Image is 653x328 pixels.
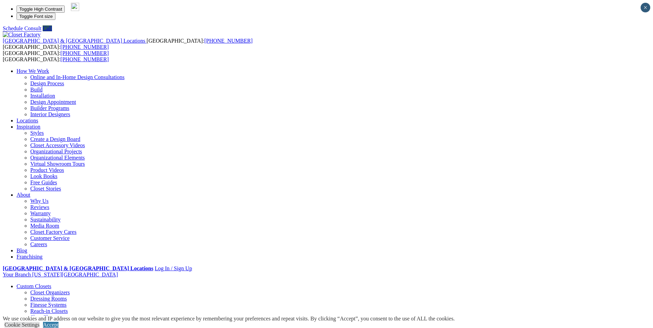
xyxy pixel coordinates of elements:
a: Online and In-Home Design Consultations [30,74,125,80]
a: Careers [30,241,47,247]
a: [PHONE_NUMBER] [61,56,109,62]
div: We use cookies and IP address on our website to give you the most relevant experience by remember... [3,316,455,322]
a: Accept [43,322,59,328]
a: Builder Programs [30,105,69,111]
a: Why Us [30,198,49,204]
a: Build [30,87,43,92]
a: Sustainability [30,217,61,222]
a: Virtual Showroom Tours [30,161,85,167]
span: Toggle High Contrast [19,7,62,12]
img: npw-badge-icon-locked.svg [71,3,79,11]
a: Customer Service [30,235,70,241]
a: Warranty [30,210,51,216]
a: Design Process [30,80,64,86]
span: [US_STATE][GEOGRAPHIC_DATA] [32,272,118,277]
a: Shoe Closets [30,314,59,320]
a: [PHONE_NUMBER] [204,38,252,44]
a: Cookie Settings [4,322,40,328]
a: Installation [30,93,55,99]
a: [PHONE_NUMBER] [61,50,109,56]
button: Toggle High Contrast [17,6,65,13]
span: [GEOGRAPHIC_DATA]: [GEOGRAPHIC_DATA]: [3,38,253,50]
span: [GEOGRAPHIC_DATA]: [GEOGRAPHIC_DATA]: [3,50,109,62]
a: Call [43,25,52,31]
a: Reach-in Closets [30,308,68,314]
a: Franchising [17,254,43,260]
a: Blog [17,248,27,253]
a: Organizational Elements [30,155,85,161]
a: Styles [30,130,44,136]
a: Dressing Rooms [30,296,67,302]
button: Close [641,3,650,12]
a: Closet Factory Cares [30,229,76,235]
a: Organizational Projects [30,149,82,154]
span: Toggle Font size [19,14,53,19]
a: Reviews [30,204,49,210]
a: Schedule Consult [3,25,41,31]
a: About [17,192,30,198]
a: Locations [17,118,38,123]
a: [GEOGRAPHIC_DATA] & [GEOGRAPHIC_DATA] Locations [3,265,153,271]
a: Closet Stories [30,186,61,192]
a: Look Books [30,173,57,179]
a: Closet Organizers [30,289,70,295]
a: Create a Design Board [30,136,80,142]
a: Closet Accessory Videos [30,142,85,148]
a: How We Work [17,68,49,74]
a: Your Branch [US_STATE][GEOGRAPHIC_DATA] [3,272,118,277]
a: Inspiration [17,124,40,130]
button: Toggle Font size [17,13,55,20]
a: Product Videos [30,167,64,173]
a: Design Appointment [30,99,76,105]
span: Your Branch [3,272,31,277]
a: [PHONE_NUMBER] [61,44,109,50]
a: Interior Designers [30,111,70,117]
span: [GEOGRAPHIC_DATA] & [GEOGRAPHIC_DATA] Locations [3,38,145,44]
a: [GEOGRAPHIC_DATA] & [GEOGRAPHIC_DATA] Locations [3,38,147,44]
img: Closet Factory [3,32,41,38]
a: Media Room [30,223,59,229]
a: Log In / Sign Up [155,265,192,271]
a: Finesse Systems [30,302,66,308]
a: Custom Closets [17,283,51,289]
a: Free Guides [30,179,57,185]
